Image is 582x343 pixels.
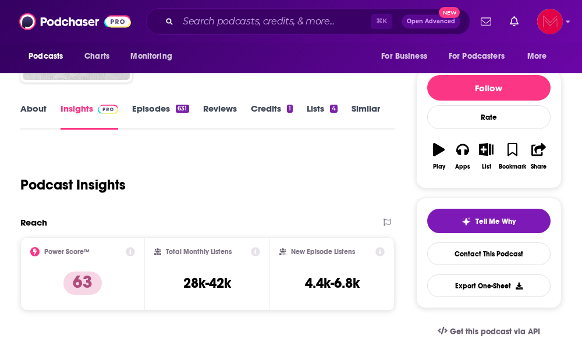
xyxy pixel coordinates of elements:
button: tell me why sparkleTell Me Why [427,209,551,233]
h2: Power Score™ [44,248,90,256]
a: Show notifications dropdown [505,12,523,31]
div: 4 [330,105,338,113]
span: ⌘ K [371,14,392,29]
div: 1 [287,105,293,113]
div: Share [531,163,546,170]
a: Credits1 [251,103,293,130]
img: User Profile [537,9,563,34]
span: More [527,48,547,65]
span: Tell Me Why [475,217,516,226]
a: Charts [77,45,116,67]
button: Export One-Sheet [427,274,551,297]
button: List [474,135,498,177]
div: Search podcasts, credits, & more... [146,8,470,35]
button: open menu [519,45,562,67]
span: Charts [84,48,109,65]
img: tell me why sparkle [462,217,471,226]
button: open menu [122,45,187,67]
div: Apps [455,163,470,170]
a: InsightsPodchaser Pro [61,103,118,130]
button: open menu [373,45,442,67]
h2: Total Monthly Listens [166,248,232,256]
span: For Podcasters [449,48,505,65]
a: About [20,103,47,130]
div: Bookmark [499,163,526,170]
div: Play [433,163,445,170]
a: Episodes631 [132,103,189,130]
button: Show profile menu [537,9,563,34]
span: New [439,7,460,18]
button: Follow [427,75,551,101]
img: Podchaser - Follow, Share and Rate Podcasts [19,10,131,33]
h3: 4.4k-6.8k [305,274,360,292]
a: Contact This Podcast [427,242,551,265]
p: 63 [63,271,102,295]
input: Search podcasts, credits, & more... [178,12,371,31]
button: Apps [451,135,475,177]
span: Get this podcast via API [450,327,540,337]
h2: New Episode Listens [291,248,355,256]
span: Monitoring [130,48,172,65]
div: List [482,163,491,170]
button: open menu [441,45,521,67]
button: open menu [20,45,78,67]
button: Bookmark [498,135,527,177]
span: Open Advanced [407,19,455,24]
a: Lists4 [307,103,338,130]
button: Open AdvancedNew [402,15,460,28]
button: Share [527,135,551,177]
a: Similar [352,103,380,130]
img: Podchaser Pro [98,105,118,114]
a: Show notifications dropdown [476,12,496,31]
button: Play [427,135,451,177]
h2: Reach [20,217,47,228]
a: Reviews [203,103,237,130]
span: Podcasts [29,48,63,65]
h1: Podcast Insights [20,176,126,194]
div: 631 [176,105,189,113]
h3: 28k-42k [183,274,231,292]
span: Logged in as Pamelamcclure [537,9,563,34]
div: Rate [427,105,551,129]
span: For Business [381,48,427,65]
